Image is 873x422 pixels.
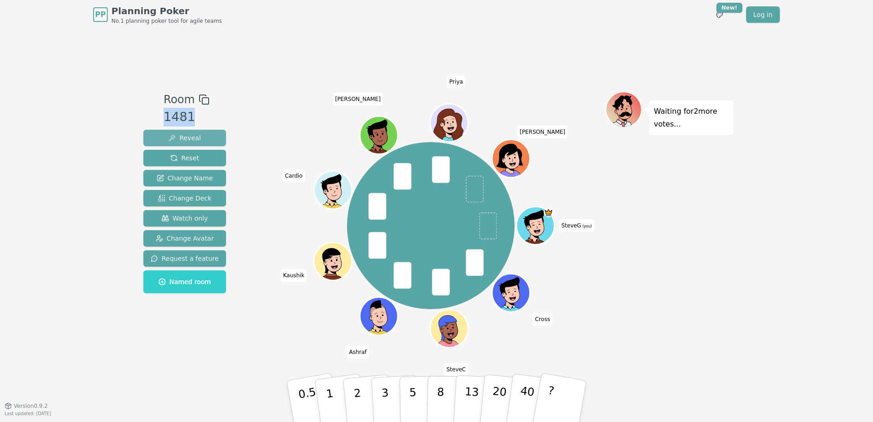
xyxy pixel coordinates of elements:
button: Watch only [143,210,226,227]
button: Request a feature [143,250,226,267]
button: Change Avatar [143,230,226,247]
span: Click to change your name [444,363,468,376]
span: Click to change your name [447,75,465,88]
button: Click to change your avatar [517,208,553,243]
span: No.1 planning poker tool for agile teams [111,17,222,25]
span: Click to change your name [283,169,305,182]
span: Click to change your name [533,313,552,326]
p: Waiting for 2 more votes... [654,105,729,131]
a: PPPlanning PokerNo.1 planning poker tool for agile teams [93,5,222,25]
span: Request a feature [151,254,219,263]
span: Change Deck [158,194,211,203]
span: Reveal [168,133,201,142]
span: Click to change your name [517,126,568,138]
span: Change Name [157,174,213,183]
span: Named room [158,277,211,286]
button: New! [711,6,728,23]
button: Version0.9.2 [5,402,48,410]
span: Room [163,91,195,108]
button: Reveal [143,130,226,146]
button: Change Name [143,170,226,186]
a: Log in [746,6,780,23]
span: Change Avatar [156,234,214,243]
span: Click to change your name [559,219,594,232]
span: PP [95,9,105,20]
span: Version 0.9.2 [14,402,48,410]
button: Change Deck [143,190,226,206]
span: SteveG is the host [543,208,553,217]
span: Planning Poker [111,5,222,17]
div: New! [716,3,742,13]
span: Reset [170,153,199,163]
button: Named room [143,270,226,293]
span: Click to change your name [347,346,369,359]
span: Click to change your name [333,93,383,105]
div: 1481 [163,108,209,127]
span: Watch only [162,214,208,223]
button: Reset [143,150,226,166]
span: (you) [581,224,592,228]
span: Last updated: [DATE] [5,411,51,416]
span: Click to change your name [281,269,307,282]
